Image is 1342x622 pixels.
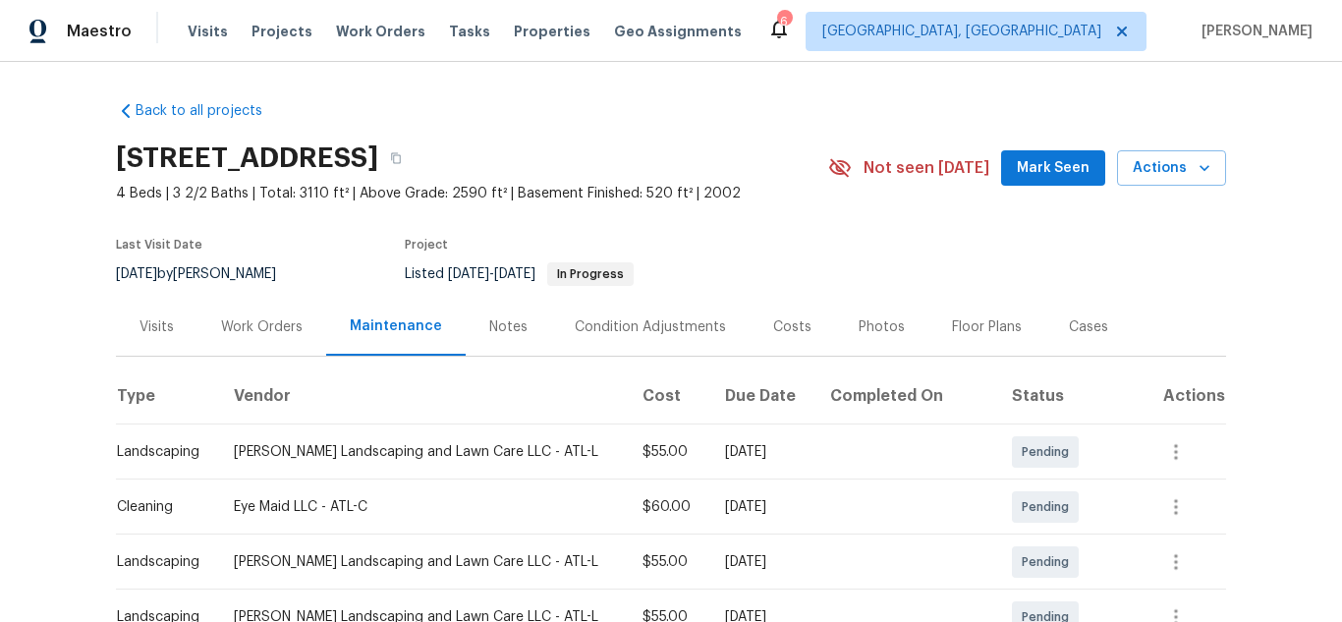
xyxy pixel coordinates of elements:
th: Due Date [709,369,814,424]
span: [PERSON_NAME] [1194,22,1313,41]
span: Mark Seen [1017,156,1090,181]
span: [DATE] [448,267,489,281]
div: by [PERSON_NAME] [116,262,300,286]
span: 4 Beds | 3 2/2 Baths | Total: 3110 ft² | Above Grade: 2590 ft² | Basement Finished: 520 ft² | 2002 [116,184,828,203]
div: $55.00 [643,552,694,572]
span: [DATE] [116,267,157,281]
th: Cost [627,369,709,424]
div: Condition Adjustments [575,317,726,337]
span: Pending [1022,442,1077,462]
span: Listed [405,267,634,281]
span: Tasks [449,25,490,38]
div: Floor Plans [952,317,1022,337]
th: Completed On [814,369,996,424]
div: Landscaping [117,552,202,572]
th: Status [996,369,1137,424]
span: Not seen [DATE] [864,158,989,178]
span: Last Visit Date [116,239,202,251]
div: [DATE] [725,552,799,572]
div: [PERSON_NAME] Landscaping and Lawn Care LLC - ATL-L [234,552,611,572]
th: Actions [1137,369,1226,424]
span: [GEOGRAPHIC_DATA], [GEOGRAPHIC_DATA] [822,22,1101,41]
div: 6 [777,12,791,31]
div: Maintenance [350,316,442,336]
div: [DATE] [725,442,799,462]
span: Pending [1022,497,1077,517]
div: [PERSON_NAME] Landscaping and Lawn Care LLC - ATL-L [234,442,611,462]
span: Maestro [67,22,132,41]
span: Project [405,239,448,251]
div: Cases [1069,317,1108,337]
div: $60.00 [643,497,694,517]
div: $55.00 [643,442,694,462]
span: Actions [1133,156,1210,181]
span: Work Orders [336,22,425,41]
span: Properties [514,22,590,41]
div: Notes [489,317,528,337]
div: Eye Maid LLC - ATL-C [234,497,611,517]
span: - [448,267,535,281]
div: Costs [773,317,811,337]
a: Back to all projects [116,101,305,121]
button: Copy Address [378,141,414,176]
div: Work Orders [221,317,303,337]
div: Cleaning [117,497,202,517]
span: Pending [1022,552,1077,572]
span: [DATE] [494,267,535,281]
div: Visits [140,317,174,337]
span: Projects [252,22,312,41]
span: Visits [188,22,228,41]
div: Landscaping [117,442,202,462]
th: Type [116,369,218,424]
th: Vendor [218,369,627,424]
span: In Progress [549,268,632,280]
div: Photos [859,317,905,337]
div: [DATE] [725,497,799,517]
h2: [STREET_ADDRESS] [116,148,378,168]
button: Mark Seen [1001,150,1105,187]
span: Geo Assignments [614,22,742,41]
button: Actions [1117,150,1226,187]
